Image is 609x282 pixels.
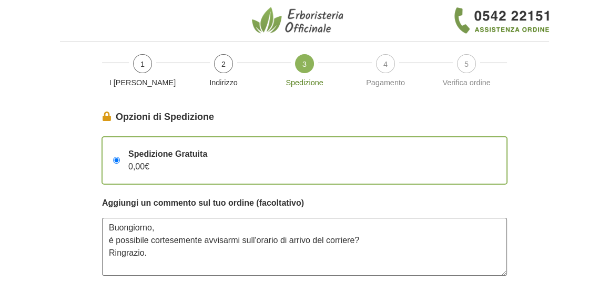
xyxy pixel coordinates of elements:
span: 3 [295,54,314,73]
strong: Aggiungi un commento sul tuo ordine (facoltativo) [102,198,304,207]
img: Erboristeria Officinale [252,6,347,35]
span: Spedizione Gratuita [128,148,207,160]
p: I [PERSON_NAME] [106,77,179,89]
p: Spedizione [268,77,341,89]
span: 1 [133,54,152,73]
span: 2 [214,54,233,73]
input: Spedizione Gratuita0,00€ [113,157,120,164]
p: Indirizzo [187,77,260,89]
legend: Opzioni di Spedizione [102,110,507,124]
div: 0,00€ [120,148,207,173]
